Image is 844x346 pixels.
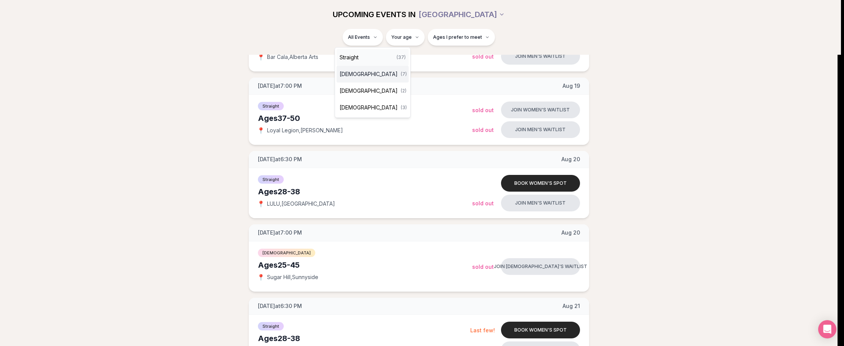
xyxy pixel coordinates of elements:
span: ( 2 ) [401,88,406,94]
span: ( 3 ) [401,105,407,111]
span: [DEMOGRAPHIC_DATA] [340,70,398,78]
span: Straight [340,54,359,61]
span: ( 7 ) [401,71,407,77]
span: ( 37 ) [397,54,406,60]
span: [DEMOGRAPHIC_DATA] [340,104,398,111]
span: [DEMOGRAPHIC_DATA] [340,87,398,95]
